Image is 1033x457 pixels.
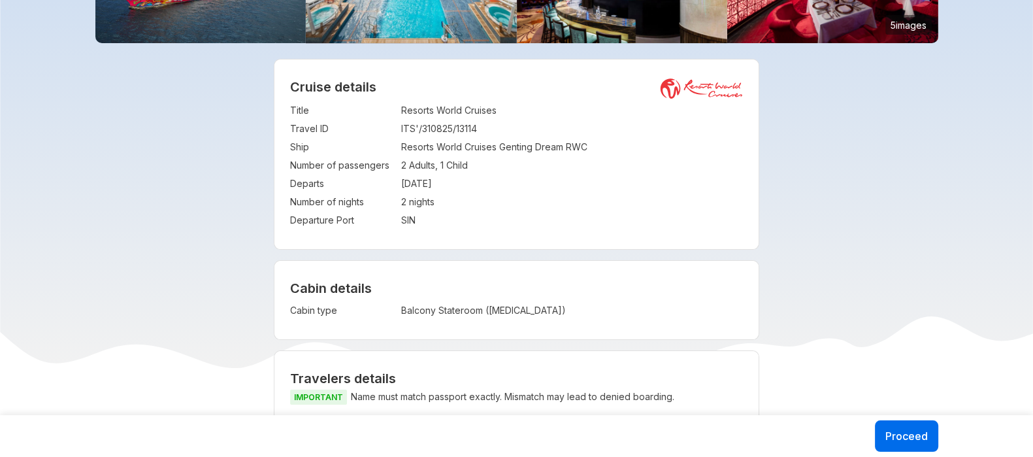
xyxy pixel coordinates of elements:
[395,138,401,156] td: :
[290,193,395,211] td: Number of nights
[290,389,743,405] p: Name must match passport exactly. Mismatch may lead to denied boarding.
[290,211,395,229] td: Departure Port
[290,390,347,405] span: IMPORTANT
[395,193,401,211] td: :
[401,193,743,211] td: 2 nights
[290,280,743,296] h4: Cabin details
[875,420,938,452] button: Proceed
[290,120,395,138] td: Travel ID
[401,120,743,138] td: ITS'/310825/13114
[290,156,395,175] td: Number of passengers
[395,301,401,320] td: :
[290,301,395,320] td: Cabin type
[395,120,401,138] td: :
[290,138,395,156] td: Ship
[290,79,743,95] h2: Cruise details
[401,175,743,193] td: [DATE]
[290,101,395,120] td: Title
[401,301,642,320] td: Balcony Stateroom ([MEDICAL_DATA])
[290,175,395,193] td: Departs
[290,371,743,386] h2: Travelers details
[401,156,743,175] td: 2 Adults, 1 Child
[885,15,932,35] small: 5 images
[395,175,401,193] td: :
[395,156,401,175] td: :
[395,101,401,120] td: :
[395,211,401,229] td: :
[401,101,743,120] td: Resorts World Cruises
[401,138,743,156] td: Resorts World Cruises Genting Dream RWC
[401,211,743,229] td: SIN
